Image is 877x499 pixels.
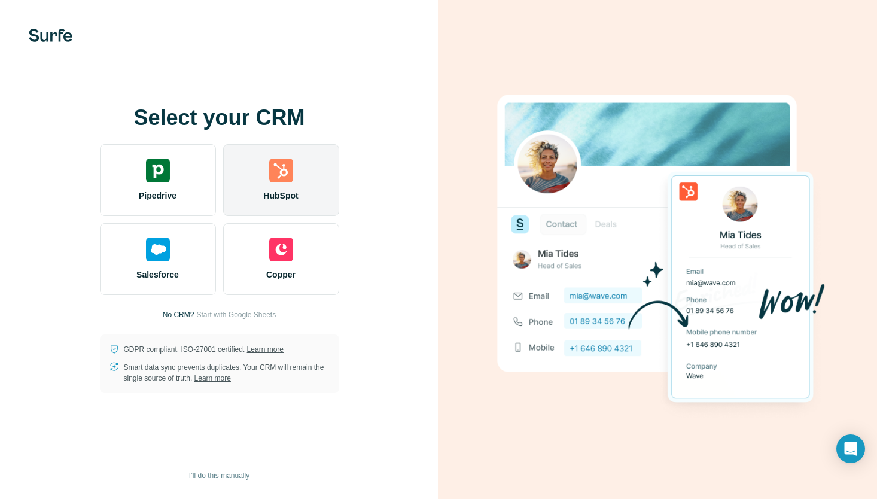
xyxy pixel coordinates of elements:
[163,309,194,320] p: No CRM?
[189,470,249,481] span: I’ll do this manually
[491,76,826,423] img: HUBSPOT image
[139,190,176,202] span: Pipedrive
[124,362,330,384] p: Smart data sync prevents duplicates. Your CRM will remain the single source of truth.
[194,374,231,382] a: Learn more
[181,467,258,485] button: I’ll do this manually
[124,344,284,355] p: GDPR compliant. ISO-27001 certified.
[263,190,298,202] span: HubSpot
[100,106,339,130] h1: Select your CRM
[836,434,865,463] div: Open Intercom Messenger
[247,345,284,354] a: Learn more
[269,238,293,261] img: copper's logo
[146,159,170,182] img: pipedrive's logo
[29,29,72,42] img: Surfe's logo
[146,238,170,261] img: salesforce's logo
[136,269,179,281] span: Salesforce
[269,159,293,182] img: hubspot's logo
[196,309,276,320] button: Start with Google Sheets
[266,269,296,281] span: Copper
